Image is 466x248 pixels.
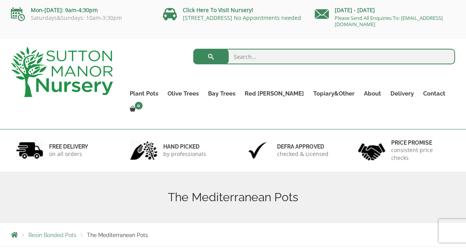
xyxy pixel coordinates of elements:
nav: Breadcrumbs [11,232,455,238]
a: 0 [125,104,145,115]
img: logo [11,47,113,97]
a: Topiary&Other [309,88,359,99]
a: Click Here To Visit Nursery! [183,6,253,14]
h6: hand picked [163,143,206,150]
a: Olive Trees [163,88,203,99]
a: Bay Trees [203,88,240,99]
h6: Price promise [391,139,450,146]
a: [STREET_ADDRESS] No Appointments needed [183,14,301,21]
a: Resin Bonded Pots [28,232,76,238]
p: checked & Licensed [277,150,328,158]
span: The Mediterranean Pots [87,232,148,238]
a: Delivery [386,88,418,99]
p: Saturdays&Sundays: 10am-3:30pm [11,15,151,21]
img: 3.jpg [244,140,271,160]
h6: Defra approved [277,143,328,150]
a: About [359,88,386,99]
span: 0 [135,102,143,110]
a: Red [PERSON_NAME] [240,88,309,99]
img: 4.jpg [358,138,385,162]
p: [DATE] - [DATE] [315,5,455,15]
input: Search... [193,49,455,64]
a: Plant Pots [125,88,163,99]
img: 2.jpg [130,140,157,160]
a: Please Send All Enquiries To: [EMAIL_ADDRESS][DOMAIN_NAME] [335,14,443,28]
h1: The Mediterranean Pots [11,190,455,204]
h6: FREE DELIVERY [49,143,88,150]
img: 1.jpg [16,140,43,160]
p: on all orders [49,150,88,158]
p: consistent price checks [391,146,450,162]
a: Contact [418,88,450,99]
p: by professionals [163,150,206,158]
p: Mon-[DATE]: 9am-4:30pm [11,5,151,15]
